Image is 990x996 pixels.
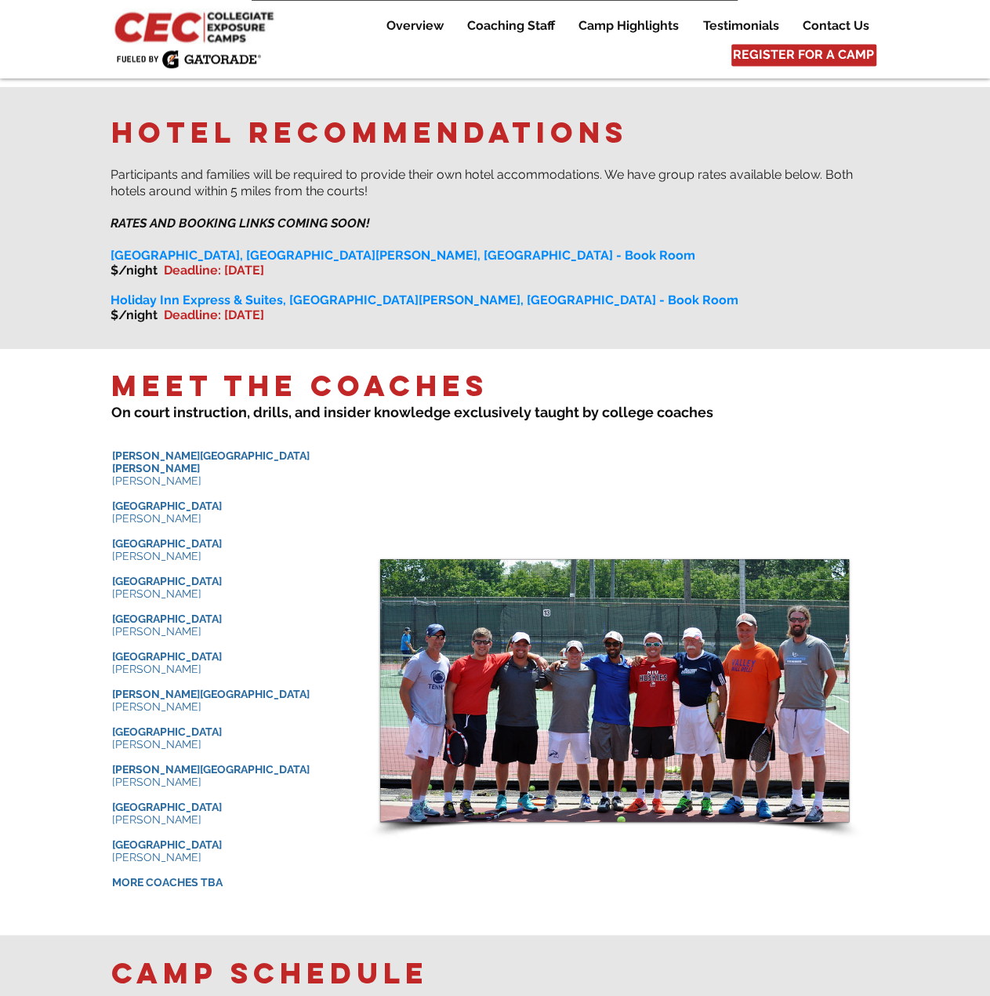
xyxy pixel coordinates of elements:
[112,838,222,850] span: [GEOGRAPHIC_DATA]
[112,449,310,474] span: [PERSON_NAME][GEOGRAPHIC_DATA][PERSON_NAME]
[375,16,455,35] a: Overview
[111,167,879,199] p: ​​
[288,403,462,420] span: , and insider knowledge e
[731,44,876,66] a: REGISTER FOR A CAMP
[112,574,222,587] span: [GEOGRAPHIC_DATA]
[111,167,853,198] span: Participants and families will be required to provide their own hotel accommodations. We have gro...
[111,247,695,262] span: [GEOGRAPHIC_DATA], [GEOGRAPHIC_DATA][PERSON_NAME], [GEOGRAPHIC_DATA] - Book Room
[111,367,488,403] span: Meet the Coaches
[791,16,880,35] a: Contact Us
[112,700,201,712] span: [PERSON_NAME]
[112,499,222,511] span: [GEOGRAPHIC_DATA]
[112,875,223,888] span: MORE COACHES TBA
[111,954,429,991] span: Camp schedule
[380,559,849,822] div: Slide show gallery
[112,587,201,599] span: [PERSON_NAME]
[111,216,370,231] span: RATES AND BOOKING LINKS COMING SOON!
[112,511,201,524] span: [PERSON_NAME]
[112,536,222,549] span: [GEOGRAPHIC_DATA]
[111,403,288,420] span: On court instruction, drills
[795,16,877,35] p: Contact Us
[459,16,563,35] p: Coaching Staff
[112,775,201,787] span: [PERSON_NAME]
[116,49,261,68] img: Fueled by Gatorade.png
[112,725,222,737] span: [GEOGRAPHIC_DATA]
[112,549,201,562] span: [PERSON_NAME]
[112,649,222,662] span: [GEOGRAPHIC_DATA]
[112,800,222,812] span: [GEOGRAPHIC_DATA]
[112,612,222,624] span: [GEOGRAPHIC_DATA]
[111,292,738,307] span: Holiday Inn Express & Suites, [GEOGRAPHIC_DATA][PERSON_NAME], [GEOGRAPHIC_DATA] - Book Room
[112,624,201,637] span: [PERSON_NAME]
[112,687,310,700] span: [PERSON_NAME][GEOGRAPHIC_DATA]
[691,16,790,35] a: Testimonials
[111,115,628,151] span: hotel recommendations
[164,307,264,322] span: Deadline: [DATE]
[112,762,310,775] span: [PERSON_NAME][GEOGRAPHIC_DATA]
[362,16,880,35] nav: Site
[111,262,158,277] span: $/night
[379,16,451,35] p: Overview
[112,812,201,825] span: [PERSON_NAME]
[111,307,158,322] span: $/night
[462,403,713,420] span: xclusively taught by college coaches
[567,16,691,35] a: Camp Highlights
[112,737,201,750] span: [PERSON_NAME]
[112,850,201,863] span: [PERSON_NAME]
[695,16,787,35] p: Testimonials
[571,16,687,35] p: Camp Highlights
[111,8,281,44] img: CEC Logo Primary_edited.jpg
[733,46,874,64] span: REGISTER FOR A CAMP
[112,474,201,486] span: [PERSON_NAME]
[455,16,566,35] a: Coaching Staff
[164,262,264,277] span: Deadline: [DATE]
[112,662,201,674] span: [PERSON_NAME]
